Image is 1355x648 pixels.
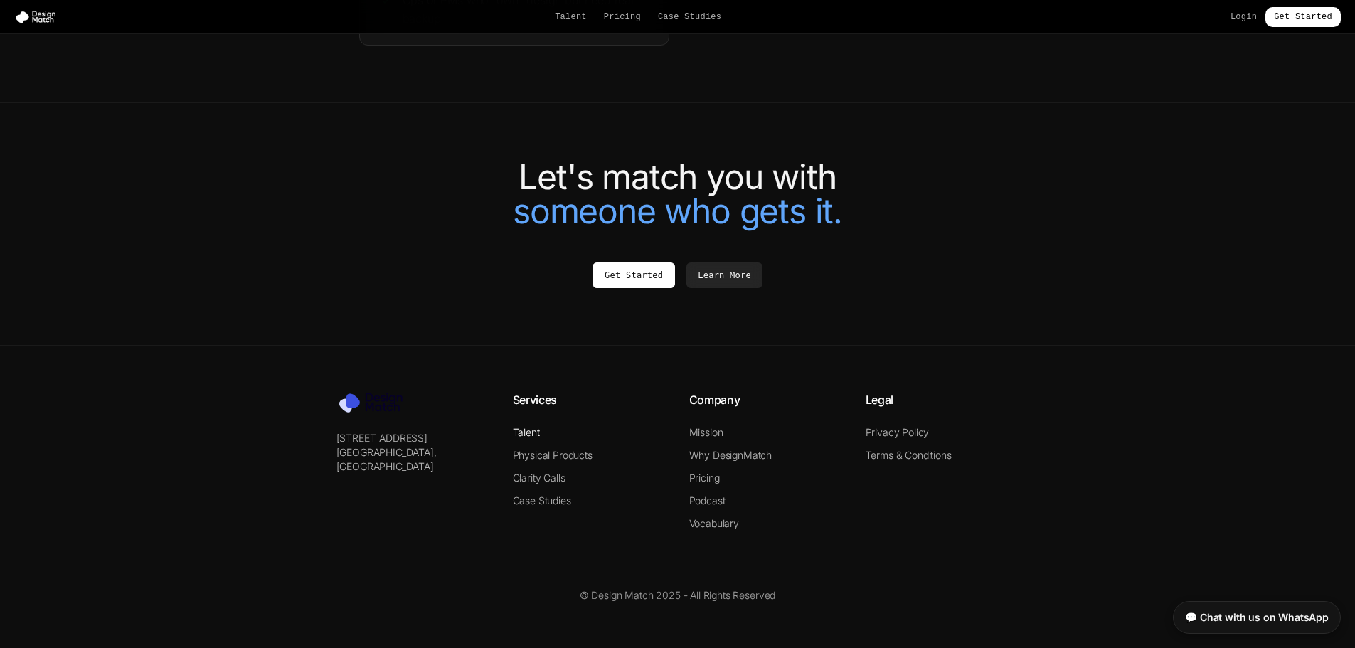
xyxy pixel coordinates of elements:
img: Design Match [336,391,415,414]
a: Physical Products [513,449,593,461]
a: Login [1231,11,1257,23]
a: Terms & Conditions [866,449,952,461]
a: Vocabulary [689,517,739,529]
a: Mission [689,426,723,438]
a: Talent [555,11,587,23]
a: Case Studies [658,11,721,23]
a: Podcast [689,494,726,506]
p: [GEOGRAPHIC_DATA], [GEOGRAPHIC_DATA] [336,445,490,474]
a: Why DesignMatch [689,449,772,461]
h2: Let's match you with [280,160,1076,228]
a: Pricing [689,472,720,484]
a: Learn More [686,262,762,288]
h4: Services [513,391,666,408]
a: Get Started [593,262,675,288]
p: © Design Match 2025 - All Rights Reserved [336,588,1019,602]
h4: Legal [866,391,1019,408]
a: 💬 Chat with us on WhatsApp [1173,601,1341,634]
p: [STREET_ADDRESS] [336,431,490,445]
img: Design Match [14,10,63,24]
h4: Company [689,391,843,408]
a: Pricing [604,11,641,23]
a: Get Started [1265,7,1341,27]
span: someone who gets it. [513,190,842,232]
a: Talent [513,426,540,438]
a: Privacy Policy [866,426,930,438]
a: Clarity Calls [513,472,565,484]
a: Case Studies [513,494,571,506]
